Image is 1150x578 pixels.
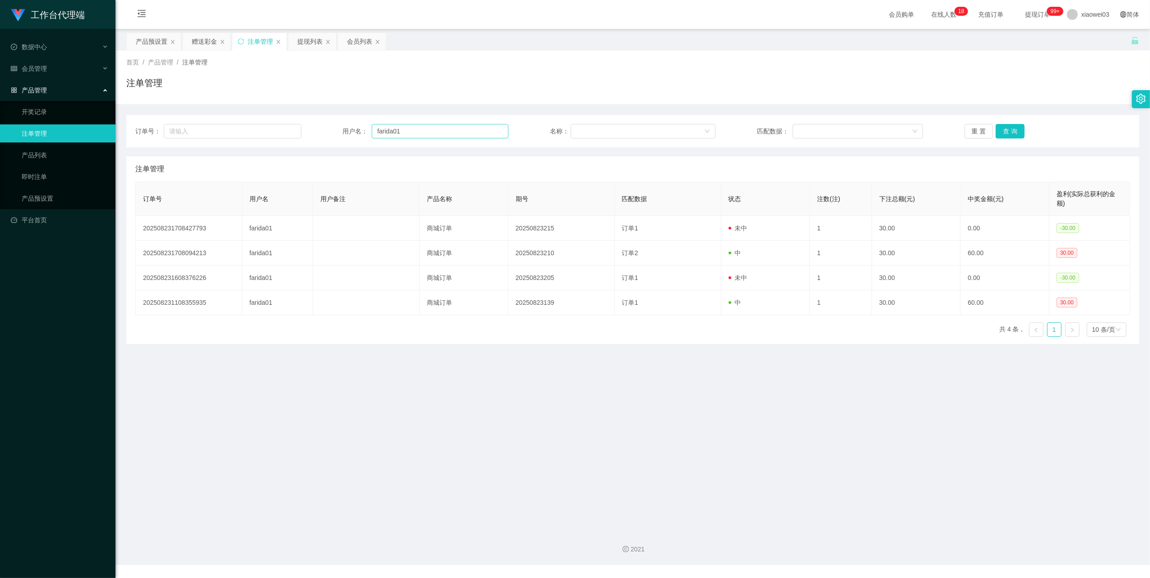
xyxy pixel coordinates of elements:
span: 匹配数据 [622,195,647,202]
span: 未中 [729,274,748,281]
td: 1 [810,266,872,290]
i: 图标: check-circle-o [11,44,17,50]
sup: 18 [955,7,968,16]
td: 20250823210 [508,241,615,266]
span: / [143,59,144,66]
span: -30.00 [1057,273,1079,283]
i: 图标: menu-fold [126,0,157,29]
div: 注单管理 [248,33,273,50]
span: 30.00 [1057,248,1077,258]
div: 会员列表 [347,33,372,50]
span: 状态 [729,195,741,202]
li: 1 [1047,322,1062,337]
td: 1 [810,290,872,315]
div: 赠送彩金 [192,33,217,50]
span: 产品管理 [11,87,47,94]
td: 20250823215 [508,216,615,241]
a: 图标: dashboard平台首页 [11,211,108,229]
span: 在线人数 [927,11,961,18]
i: 图标: down [1116,327,1121,333]
a: 即时注单 [22,168,108,186]
input: 请输入 [372,124,508,138]
span: 中奖金额(元) [968,195,1003,202]
span: 未中 [729,225,748,232]
i: 图标: close [276,39,281,45]
a: 产品预设置 [22,189,108,207]
span: 匹配数据： [757,127,793,136]
div: 提现列表 [297,33,323,50]
span: -30.00 [1057,223,1079,233]
td: 20250823205 [508,266,615,290]
td: farida01 [242,216,313,241]
a: 产品列表 [22,146,108,164]
span: 提现订单 [1021,11,1055,18]
a: 开奖记录 [22,103,108,121]
td: 30.00 [872,290,961,315]
td: 202508231708094213 [136,241,242,266]
span: 订单1 [622,274,638,281]
td: 202508231708427793 [136,216,242,241]
div: 产品预设置 [136,33,167,50]
td: 商城订单 [420,290,508,315]
td: 30.00 [872,266,961,290]
td: 1 [810,241,872,266]
span: 会员管理 [11,65,47,72]
td: 30.00 [872,216,961,241]
span: 30.00 [1057,298,1077,307]
td: 30.00 [872,241,961,266]
span: 充值订单 [974,11,1008,18]
i: 图标: copyright [623,546,629,552]
td: 202508231108355935 [136,290,242,315]
i: 图标: sync [238,38,244,45]
i: 图标: appstore-o [11,87,17,93]
span: 名称： [550,127,571,136]
td: farida01 [242,266,313,290]
span: 订单号 [143,195,162,202]
span: 用户名： [342,127,372,136]
span: 下注总额(元) [879,195,915,202]
td: farida01 [242,241,313,266]
span: 数据中心 [11,43,47,50]
span: 用户备注 [320,195,346,202]
i: 图标: global [1120,11,1127,18]
td: 1 [810,216,872,241]
a: 1 [1048,323,1061,336]
i: 图标: table [11,65,17,72]
span: 产品管理 [148,59,173,66]
i: 图标: setting [1136,94,1146,104]
button: 查 询 [996,124,1025,138]
td: 0.00 [961,266,1049,290]
td: 202508231608376226 [136,266,242,290]
li: 下一页 [1065,322,1080,337]
span: / [177,59,179,66]
span: 订单2 [622,249,638,257]
img: logo.9652507e.png [11,9,25,22]
li: 共 4 条， [999,322,1025,337]
span: 首页 [126,59,139,66]
a: 工作台代理端 [11,11,85,18]
button: 重 置 [965,124,993,138]
div: 2021 [123,545,1143,554]
span: 产品名称 [427,195,452,202]
td: 商城订单 [420,241,508,266]
div: 10 条/页 [1092,323,1115,336]
span: 期号 [516,195,528,202]
span: 用户名 [249,195,268,202]
td: 60.00 [961,290,1049,315]
span: 订单1 [622,299,638,306]
td: 60.00 [961,241,1049,266]
i: 图标: close [220,39,225,45]
sup: 941 [1047,7,1063,16]
p: 8 [961,7,965,16]
i: 图标: down [912,128,918,135]
span: 订单1 [622,225,638,232]
span: 注单管理 [182,59,208,66]
i: 图标: left [1034,327,1039,333]
i: 图标: close [325,39,331,45]
i: 图标: close [170,39,176,45]
td: 20250823139 [508,290,615,315]
h1: 工作台代理端 [31,0,85,29]
td: 商城订单 [420,216,508,241]
i: 图标: down [705,128,710,135]
span: 盈利(实际总获利的金额) [1057,190,1116,207]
